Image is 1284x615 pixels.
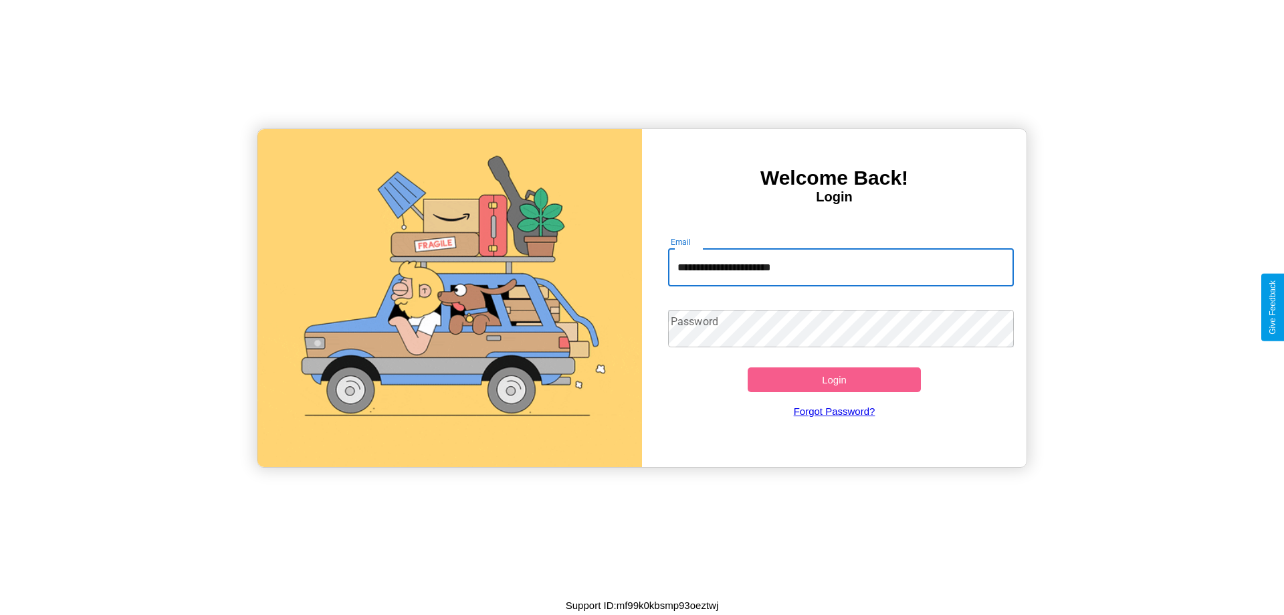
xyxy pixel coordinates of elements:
[748,367,921,392] button: Login
[661,392,1008,430] a: Forgot Password?
[642,189,1027,205] h4: Login
[642,167,1027,189] h3: Welcome Back!
[566,596,718,614] p: Support ID: mf99k0kbsmp93oeztwj
[1268,280,1277,335] div: Give Feedback
[671,236,691,248] label: Email
[257,129,642,467] img: gif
